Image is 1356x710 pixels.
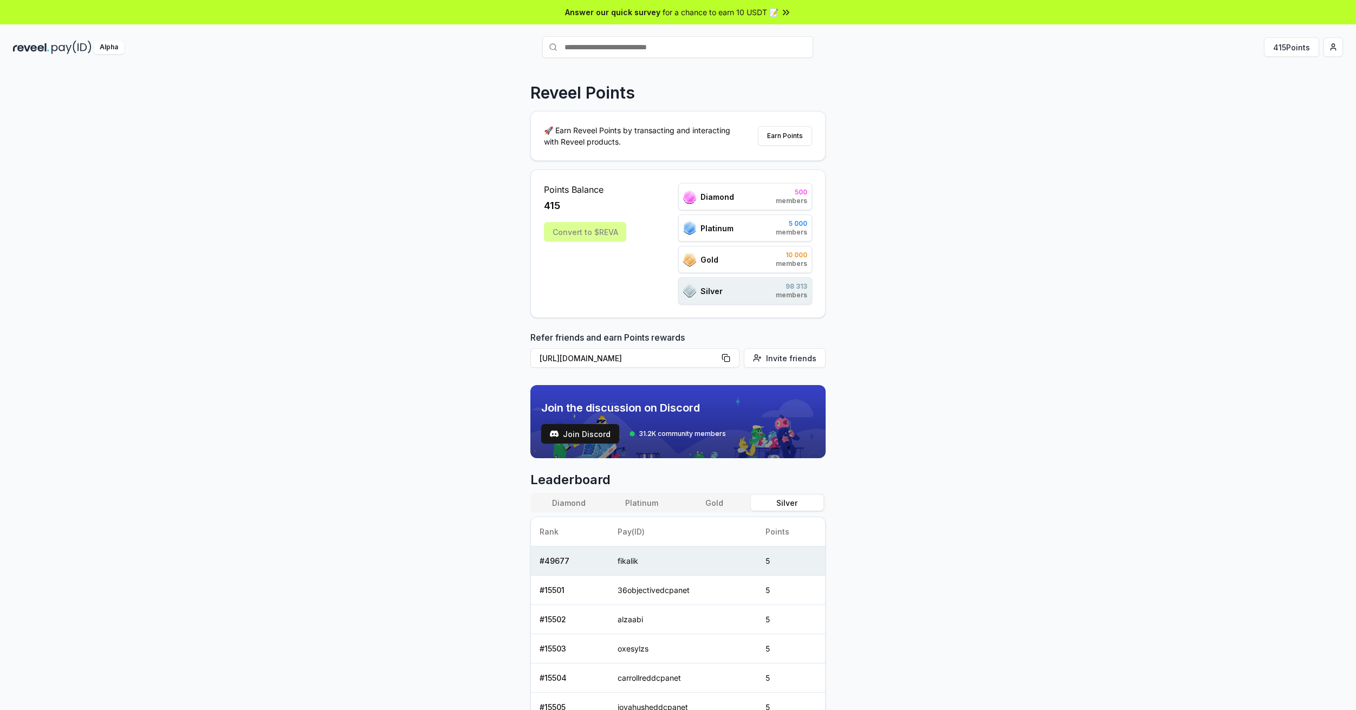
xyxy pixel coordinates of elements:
[533,495,605,511] button: Diamond
[757,663,825,693] td: 5
[766,353,816,364] span: Invite friends
[609,605,757,634] td: alzaabi
[776,291,807,299] span: members
[700,223,734,234] span: Platinum
[776,219,807,228] span: 5 000
[744,348,826,368] button: Invite friends
[1264,37,1319,57] button: 415Points
[776,259,807,268] span: members
[683,221,696,235] img: ranks_icon
[563,428,611,440] span: Join Discord
[776,228,807,237] span: members
[541,424,619,444] button: Join Discord
[683,284,696,298] img: ranks_icon
[531,517,609,546] th: Rank
[544,183,626,196] span: Points Balance
[757,546,825,576] td: 5
[700,285,723,297] span: Silver
[13,41,49,54] img: reveel_dark
[776,251,807,259] span: 10 000
[550,429,559,438] img: test
[605,495,678,511] button: Platinum
[530,331,826,372] div: Refer friends and earn Points rewards
[94,41,124,54] div: Alpha
[565,6,660,18] span: Answer our quick survey
[530,385,826,458] img: discord_banner
[609,546,757,576] td: fikalik
[544,125,739,147] p: 🚀 Earn Reveel Points by transacting and interacting with Reveel products.
[609,663,757,693] td: carrollreddcpanet
[51,41,92,54] img: pay_id
[700,191,734,203] span: Diamond
[757,634,825,663] td: 5
[776,197,807,205] span: members
[530,348,739,368] button: [URL][DOMAIN_NAME]
[530,83,635,102] p: Reveel Points
[530,471,826,488] span: Leaderboard
[609,634,757,663] td: oxesylzs
[663,6,778,18] span: for a chance to earn 10 USDT 📝
[758,126,812,146] button: Earn Points
[776,188,807,197] span: 500
[609,576,757,605] td: 36objectivedcpanet
[541,424,619,444] a: testJoin Discord
[531,634,609,663] td: # 15503
[531,546,609,576] td: # 49677
[639,429,726,438] span: 31.2K community members
[683,190,696,204] img: ranks_icon
[751,495,823,511] button: Silver
[757,517,825,546] th: Points
[683,253,696,266] img: ranks_icon
[757,576,825,605] td: 5
[544,198,560,213] span: 415
[700,254,718,265] span: Gold
[531,605,609,634] td: # 15502
[541,400,726,415] span: Join the discussion on Discord
[757,605,825,634] td: 5
[531,576,609,605] td: # 15501
[609,517,757,546] th: Pay(ID)
[776,282,807,291] span: 98 313
[678,495,751,511] button: Gold
[531,663,609,693] td: # 15504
